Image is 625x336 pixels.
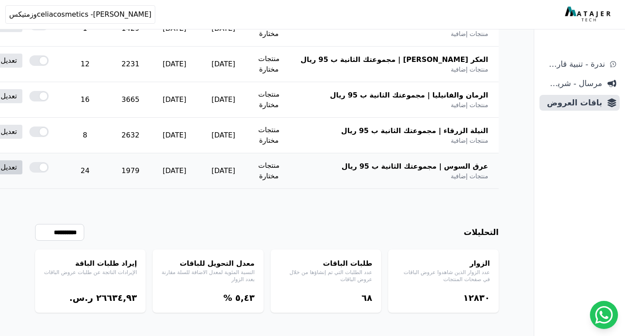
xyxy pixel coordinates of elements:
[199,153,248,189] td: [DATE]
[96,293,137,303] bdi: ٢٦٦۳٤,٩۳
[111,118,150,153] td: 2632
[565,7,613,22] img: MatajerTech Logo
[397,292,490,304] div: ١٢٨۳۰
[397,258,490,269] h4: الزوار
[199,82,248,118] td: [DATE]
[342,161,488,172] span: عرق السوس | مجموعتك الثانية ب 95 ريال
[161,269,254,283] p: النسبة المئوية لمعدل الاضافة للسلة مقارنة بعدد الزوار
[223,293,232,303] span: %
[279,292,372,304] div: ٦٨
[111,82,150,118] td: 3665
[69,293,93,303] span: ر.س.
[150,118,199,153] td: [DATE]
[248,153,290,189] td: منتجات مختارة
[451,29,488,38] span: منتجات إضافية
[543,58,605,70] span: ندرة - تنبية قارب علي النفاذ
[150,153,199,189] td: [DATE]
[111,153,150,189] td: 1979
[248,47,290,82] td: منتجات مختارة
[199,47,248,82] td: [DATE]
[199,118,248,153] td: [DATE]
[248,118,290,153] td: منتجات مختارة
[543,77,602,90] span: مرسال - شريط دعاية
[59,47,111,82] td: 12
[44,258,137,269] h4: إيراد طلبات الباقة
[59,82,111,118] td: 16
[150,47,199,82] td: [DATE]
[161,258,254,269] h4: معدل التحويل للباقات
[341,126,488,136] span: النيلة الزرقاء | مجموعتك الثانية ب 95 ريال
[451,65,488,74] span: منتجات إضافية
[9,9,151,20] span: celiacosmetics -[PERSON_NAME]وزمتيكس
[248,82,290,118] td: منتجات مختارة
[279,269,372,283] p: عدد الطلبات التي تم إنشاؤها من خلال عروض الباقات
[464,226,499,238] h3: التحليلات
[451,101,488,109] span: منتجات إضافية
[111,47,150,82] td: 2231
[397,269,490,283] p: عدد الزوار الذين شاهدوا عروض الباقات في صفحات المنتجات
[451,172,488,181] span: منتجات إضافية
[44,269,137,276] p: الإيرادات الناتجة عن طلبات عروض الباقات
[451,136,488,145] span: منتجات إضافية
[5,5,155,24] button: celiacosmetics -[PERSON_NAME]وزمتيكس
[330,90,488,101] span: الرمان والفانيليا | مجموعتك الثانية ب 95 ريال
[543,97,602,109] span: باقات العروض
[235,293,254,303] bdi: ٥,٤۳
[59,118,111,153] td: 8
[150,82,199,118] td: [DATE]
[59,153,111,189] td: 24
[300,54,488,65] span: العكر [PERSON_NAME] | مجموعتك الثانية ب 95 ريال
[279,258,372,269] h4: طلبات الباقات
